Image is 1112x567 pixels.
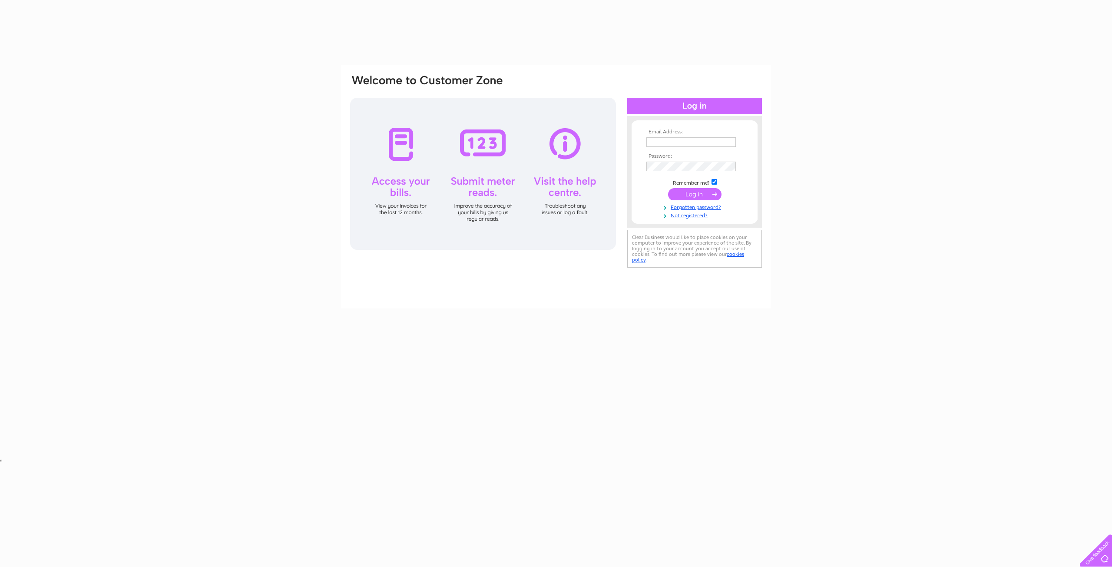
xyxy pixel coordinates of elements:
[646,211,745,219] a: Not registered?
[644,178,745,186] td: Remember me?
[668,188,721,200] input: Submit
[644,153,745,159] th: Password:
[646,202,745,211] a: Forgotten password?
[627,230,762,268] div: Clear Business would like to place cookies on your computer to improve your experience of the sit...
[632,251,744,263] a: cookies policy
[644,129,745,135] th: Email Address:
